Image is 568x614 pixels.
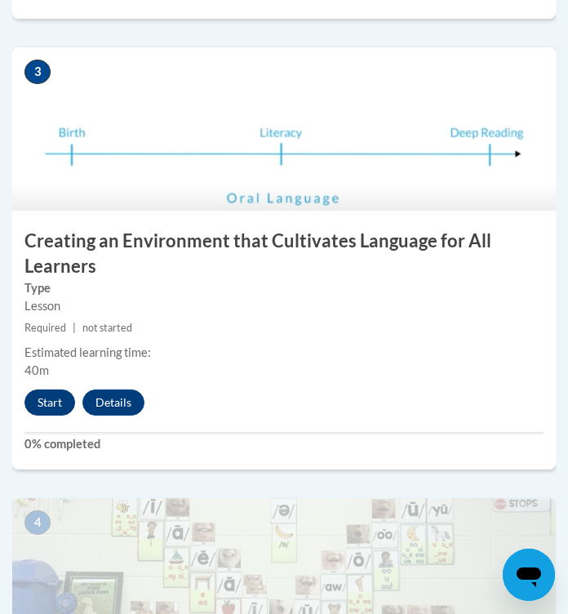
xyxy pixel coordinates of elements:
button: Details [82,389,144,416]
span: 40m [24,363,49,377]
div: Lesson [24,297,544,315]
label: 0% completed [24,435,544,453]
h3: Creating an Environment that Cultivates Language for All Learners [12,229,556,279]
span: 4 [24,510,51,535]
button: Start [24,389,75,416]
label: Type [24,279,544,297]
img: Course Image [12,47,556,211]
div: Estimated learning time: [24,344,544,362]
span: not started [82,322,132,334]
iframe: Button to launch messaging window [503,549,555,601]
span: 3 [24,60,51,84]
span: | [73,322,76,334]
span: Required [24,322,66,334]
